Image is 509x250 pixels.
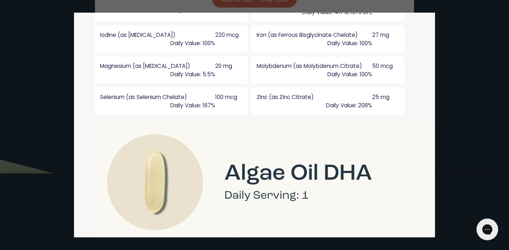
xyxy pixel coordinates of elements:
[100,39,216,47] span: Daily Value: 100%
[215,31,242,39] span: 220 mcg
[372,62,399,70] span: 50 mcg
[372,93,399,101] span: 25 mg
[100,31,216,39] span: Iodine (as [MEDICAL_DATA])
[215,62,242,70] span: 20 mg
[215,93,242,101] span: 100 mcg
[100,70,216,78] span: Daily Value: 5.5%
[257,62,372,70] span: Molybdenum (as Molybdenum Citrate)
[257,70,372,78] span: Daily Value: 100%
[100,93,216,101] span: Selenium (as Selenium Chelate)
[257,93,372,101] span: Zinc (as Zinc Citrate)
[100,62,216,70] span: Magnesium (as [MEDICAL_DATA])
[100,101,216,109] span: Daily Value: 167%
[473,216,502,243] iframe: Gorgias live chat messenger
[372,31,399,39] span: 27 mg
[257,31,372,39] span: Iron (as Ferrous Bisglycinate Chelate)
[257,101,372,109] span: Daily Value: 208%
[257,39,372,47] span: Daily Value: 100%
